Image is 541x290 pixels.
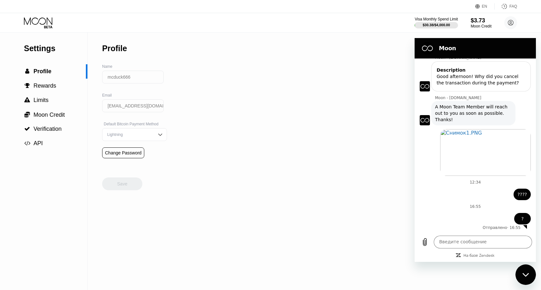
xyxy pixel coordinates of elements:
[34,82,56,89] span: Rewards
[34,97,49,103] span: Limits
[471,17,492,24] div: $3.73
[24,68,30,74] div: 
[423,23,450,27] div: $30.38 / $4,000.00
[475,3,495,10] div: EN
[105,150,141,155] div: Change Password
[106,132,154,137] div: Lightning
[102,44,127,53] div: Profile
[495,3,517,10] div: FAQ
[34,68,51,74] span: Profile
[34,112,65,118] span: Moon Credit
[515,264,536,285] iframe: Кнопка, открывающая окно обмена сообщениями; идет разговор
[24,83,30,89] div: 
[509,4,517,9] div: FAQ
[34,140,43,146] span: API
[24,126,30,132] span: 
[24,140,30,146] span: 
[102,93,167,98] div: Email
[25,83,30,89] span: 
[415,38,536,262] iframe: Окно обмена сообщениями
[102,147,144,158] div: Change Password
[24,111,30,118] span: 
[24,44,87,53] div: Settings
[471,24,492,28] div: Moon Credit
[415,17,458,28] div: Visa Monthly Spend Limit$30.38/$4,000.00
[482,4,487,9] div: EN
[24,97,30,103] span: 
[471,17,492,28] div: $3.73Moon Credit
[102,64,167,69] div: Name
[25,68,29,74] span: 
[102,122,167,126] div: Default Bitcoin Payment Method
[34,126,62,132] span: Verification
[415,17,458,21] div: Visa Monthly Spend Limit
